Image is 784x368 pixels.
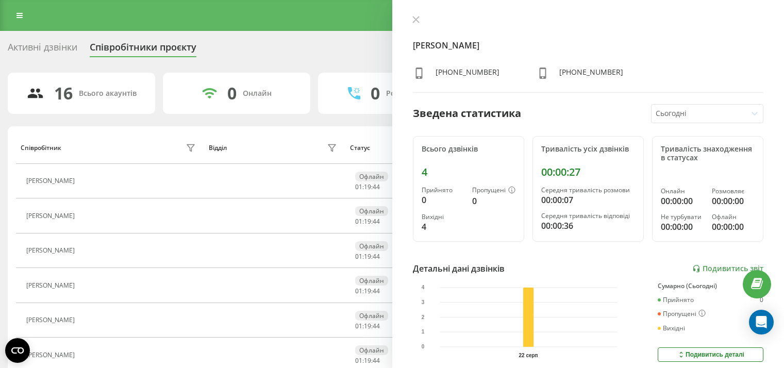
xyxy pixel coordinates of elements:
div: Співробітники проєкту [90,42,196,58]
div: [PERSON_NAME] [26,316,77,324]
div: Онлайн [661,188,704,195]
div: : : [355,288,380,295]
span: 44 [373,182,380,191]
div: Детальні дані дзвінків [413,262,505,275]
span: 01 [355,182,362,191]
div: : : [355,218,380,225]
div: [PHONE_NUMBER] [559,67,623,82]
div: : : [355,253,380,260]
div: Пропущені [472,187,515,195]
div: 00:00:00 [712,195,755,207]
div: Open Intercom Messenger [749,310,774,334]
div: [PERSON_NAME] [26,212,77,220]
text: 3 [421,299,424,305]
div: 0 [227,83,237,103]
div: Вихідні [658,325,685,332]
a: Подивитись звіт [692,264,763,273]
div: 00:00:07 [541,194,635,206]
div: Пропущені [658,310,706,318]
div: 16 [54,83,73,103]
button: Open CMP widget [5,338,30,363]
span: 01 [355,252,362,261]
div: 0 [760,296,763,304]
span: 44 [373,217,380,226]
div: Середня тривалість відповіді [541,212,635,220]
span: 19 [364,287,371,295]
span: 19 [364,182,371,191]
div: Онлайн [243,89,272,98]
span: 19 [364,322,371,330]
span: 19 [364,356,371,365]
button: Подивитись деталі [658,347,763,362]
div: Прийнято [658,296,694,304]
span: 19 [364,217,371,226]
div: Тривалість знаходження в статусах [661,145,755,162]
text: 22 серп [519,353,538,358]
span: 01 [355,322,362,330]
span: 01 [355,356,362,365]
div: Офлайн [355,311,388,321]
div: : : [355,357,380,364]
div: 00:00:00 [661,221,704,233]
div: Розмовляють [386,89,436,98]
text: 0 [421,344,424,350]
text: 1 [421,329,424,335]
div: Офлайн [355,206,388,216]
div: Подивитись деталі [677,350,744,359]
div: 0 [472,195,515,207]
div: [PERSON_NAME] [26,282,77,289]
span: 44 [373,322,380,330]
div: 4 [422,166,515,178]
span: 19 [364,252,371,261]
div: : : [355,323,380,330]
div: 00:00:36 [541,220,635,232]
div: Середня тривалість розмови [541,187,635,194]
div: Всього акаунтів [79,89,137,98]
div: Сумарно (Сьогодні) [658,282,763,290]
span: 44 [373,252,380,261]
div: Зведена статистика [413,106,521,121]
div: Статус [350,144,370,152]
div: Офлайн [355,172,388,181]
div: Активні дзвінки [8,42,77,58]
div: Розмовляє [712,188,755,195]
text: 4 [421,285,424,291]
div: Співробітник [21,144,61,152]
div: : : [355,183,380,191]
div: Вихідні [422,213,464,221]
div: Офлайн [355,276,388,286]
div: Офлайн [712,213,755,221]
h4: [PERSON_NAME] [413,39,764,52]
div: [PHONE_NUMBER] [436,67,499,82]
div: Не турбувати [661,213,704,221]
div: Офлайн [355,345,388,355]
text: 2 [421,314,424,320]
div: Тривалість усіх дзвінків [541,145,635,154]
div: 0 [422,194,464,206]
span: 44 [373,287,380,295]
div: Офлайн [355,241,388,251]
div: 0 [371,83,380,103]
div: 4 [422,221,464,233]
span: 01 [355,217,362,226]
span: 01 [355,287,362,295]
div: 00:00:00 [661,195,704,207]
div: Відділ [209,144,227,152]
div: Прийнято [422,187,464,194]
div: 00:00:27 [541,166,635,178]
div: 00:00:00 [712,221,755,233]
div: [PERSON_NAME] [26,177,77,185]
div: [PERSON_NAME] [26,352,77,359]
span: 44 [373,356,380,365]
div: Всього дзвінків [422,145,515,154]
div: [PERSON_NAME] [26,247,77,254]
